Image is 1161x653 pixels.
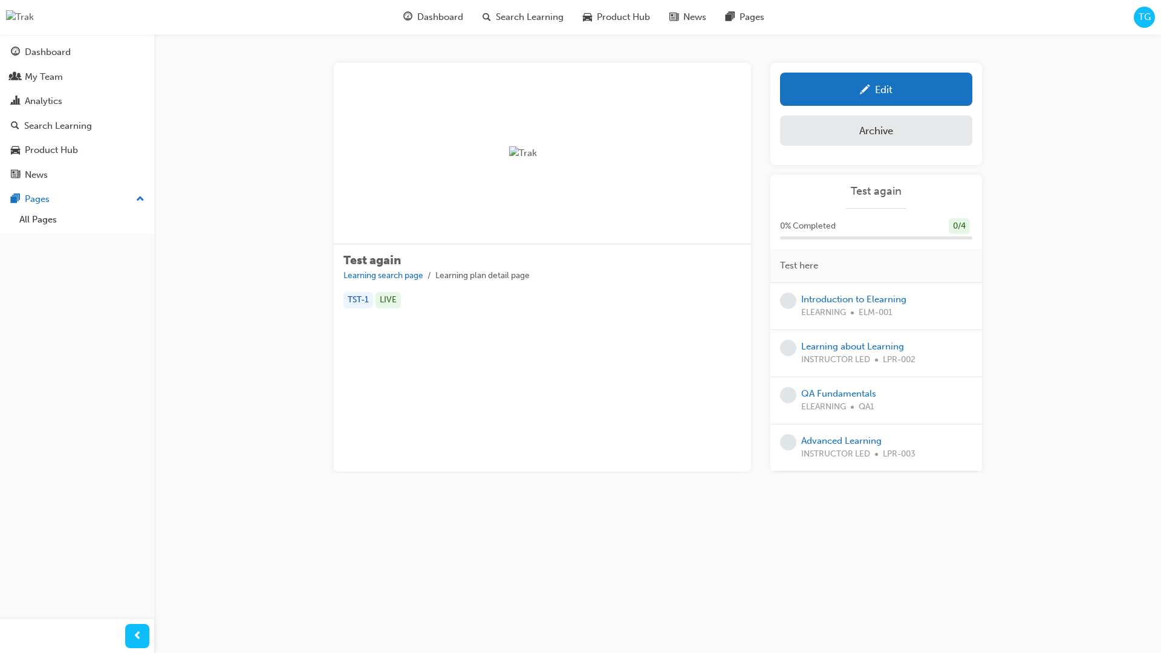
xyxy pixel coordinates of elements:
a: QA Fundamentals [801,388,876,399]
span: pages-icon [726,10,735,25]
button: TG [1134,7,1155,28]
img: Trak [509,146,576,160]
span: guage-icon [11,47,20,58]
span: ELM-001 [859,306,893,320]
span: chart-icon [11,96,20,107]
a: guage-iconDashboard [394,5,473,30]
a: Dashboard [5,41,149,63]
span: Test again [343,253,401,267]
div: Archive [859,125,893,137]
a: Test again [780,184,972,198]
button: Archive [780,115,972,146]
button: Pages [5,188,149,210]
span: INSTRUCTOR LED [801,353,870,367]
span: learningRecordVerb_NONE-icon [780,340,796,356]
span: INSTRUCTOR LED [801,447,870,461]
span: Dashboard [417,10,463,24]
span: LPR-003 [883,447,915,461]
a: Analytics [5,90,149,112]
span: up-icon [136,192,145,207]
span: TG [1139,10,1151,24]
div: Search Learning [24,119,92,133]
span: News [683,10,706,24]
a: Product Hub [5,139,149,161]
div: Edit [875,83,893,96]
span: learningRecordVerb_NONE-icon [780,434,796,450]
button: DashboardMy TeamAnalyticsSearch LearningProduct HubNews [5,39,149,188]
div: Product Hub [25,143,78,157]
span: Product Hub [597,10,650,24]
a: Advanced Learning [801,435,882,446]
span: news-icon [11,170,20,181]
span: news-icon [669,10,678,25]
span: people-icon [11,72,20,83]
a: My Team [5,66,149,88]
span: QA1 [859,400,874,414]
span: search-icon [483,10,491,25]
span: learningRecordVerb_NONE-icon [780,293,796,309]
a: News [5,164,149,186]
div: News [25,168,48,182]
div: Pages [25,192,50,206]
a: car-iconProduct Hub [573,5,660,30]
span: Search Learning [496,10,564,24]
span: car-icon [11,145,20,156]
div: My Team [25,70,63,84]
a: search-iconSearch Learning [473,5,573,30]
span: 0 % Completed [780,219,836,233]
span: Pages [740,10,764,24]
a: pages-iconPages [716,5,774,30]
img: Trak [6,10,34,24]
a: Edit [780,73,972,106]
a: Learning about Learning [801,341,904,352]
div: Dashboard [25,45,71,59]
a: Learning search page [343,270,423,281]
div: LIVE [376,292,401,308]
span: prev-icon [133,629,142,644]
a: Search Learning [5,115,149,137]
span: search-icon [11,121,19,132]
a: news-iconNews [660,5,716,30]
span: guage-icon [403,10,412,25]
div: Analytics [25,94,62,108]
div: TST-1 [343,292,373,308]
li: Learning plan detail page [435,269,530,283]
span: Test here [780,259,818,273]
span: learningRecordVerb_NONE-icon [780,387,796,403]
span: ELEARNING [801,306,846,320]
span: car-icon [583,10,592,25]
span: pencil-icon [860,85,870,97]
a: All Pages [15,210,149,229]
a: Introduction to Elearning [801,294,906,305]
span: ELEARNING [801,400,846,414]
div: 0 / 4 [949,218,970,235]
span: pages-icon [11,194,20,205]
span: LPR-002 [883,353,915,367]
